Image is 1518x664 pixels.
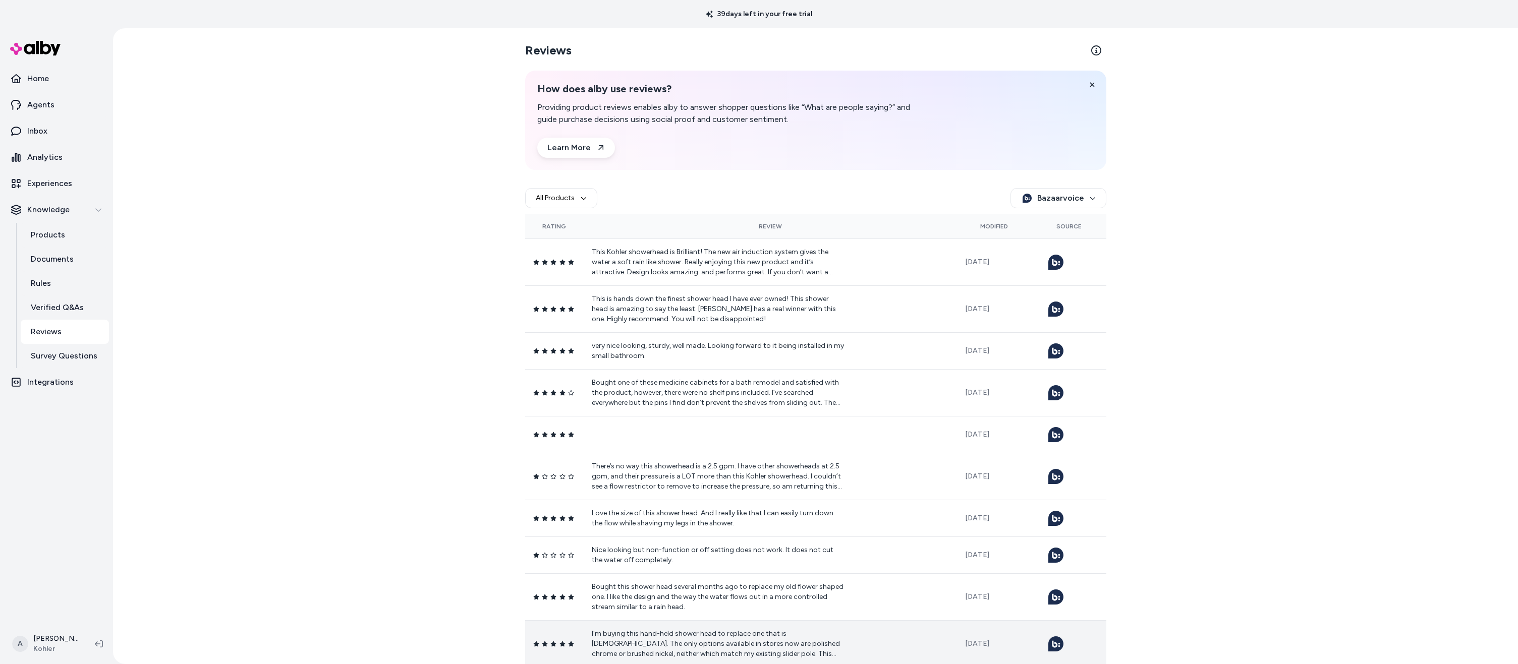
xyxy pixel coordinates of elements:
[592,508,844,528] p: Love the size of this shower head. And I really like that I can easily turn down the flow while s...
[31,277,51,289] p: Rules
[537,101,925,126] p: Providing product reviews enables alby to answer shopper questions like “What are people saying?”...
[10,41,61,55] img: alby Logo
[965,388,989,397] span: [DATE]
[12,636,28,652] span: A
[965,430,989,439] span: [DATE]
[31,350,97,362] p: Survey Questions
[21,223,109,247] a: Products
[27,204,70,216] p: Knowledge
[27,73,49,85] p: Home
[27,376,74,388] p: Integrations
[965,222,1024,230] div: Modified
[31,229,65,241] p: Products
[4,171,109,196] a: Experiences
[592,222,948,230] div: Review
[33,634,79,644] p: [PERSON_NAME]
[4,370,109,394] a: Integrations
[4,198,109,222] button: Knowledge
[592,294,844,324] p: This is hands down the finest shower head I have ever owned! This shower head is amazing to say t...
[21,295,109,320] a: Verified Q&As
[965,639,989,648] span: [DATE]
[965,592,989,601] span: [DATE]
[6,628,87,660] button: A[PERSON_NAME]Kohler
[31,326,62,338] p: Reviews
[33,644,79,654] span: Kohler
[592,461,844,492] p: There’s no way this showerhead is a 2.5 gpm. I have other showerheads at 2.5 gpm, and their press...
[525,42,572,58] h2: Reviews
[27,151,63,163] p: Analytics
[537,138,615,158] a: Learn More
[965,305,989,313] span: [DATE]
[965,472,989,480] span: [DATE]
[965,258,989,266] span: [DATE]
[31,253,74,265] p: Documents
[1040,222,1098,230] div: Source
[4,119,109,143] a: Inbox
[965,551,989,559] span: [DATE]
[592,247,844,277] p: This Kohler showerhead is Brilliant! The new air induction system gives the water a soft rain lik...
[700,9,818,19] p: 39 days left in your free trial
[4,145,109,169] a: Analytics
[21,344,109,368] a: Survey Questions
[592,629,844,659] p: I'm buying this hand-held shower head to replace one that is [DEMOGRAPHIC_DATA]. The only options...
[592,582,844,612] p: Bought this shower head several months ago to replace my old flower shaped one. I like the design...
[537,83,925,95] h2: How does alby use reviews?
[1010,188,1106,208] button: Bazaarvoice
[21,247,109,271] a: Documents
[27,177,72,190] p: Experiences
[4,93,109,117] a: Agents
[525,188,597,208] button: All Products
[592,341,844,361] p: very nice looking, sturdy, well made. Looking forward to it being installed in my small bathroom.
[592,545,844,565] p: Nice looking but non-function or off setting does not work. It does not cut the water off complet...
[31,301,84,314] p: Verified Q&As
[27,125,47,137] p: Inbox
[533,222,576,230] div: Rating
[1021,192,1084,204] span: Bazaarvoice
[21,320,109,344] a: Reviews
[21,271,109,295] a: Rules
[27,99,54,111] p: Agents
[965,346,989,355] span: [DATE]
[965,514,989,522] span: [DATE]
[4,67,109,91] a: Home
[592,378,844,408] p: Bought one of these medicine cabinets for a bath remodel and satisfied with the product, however,...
